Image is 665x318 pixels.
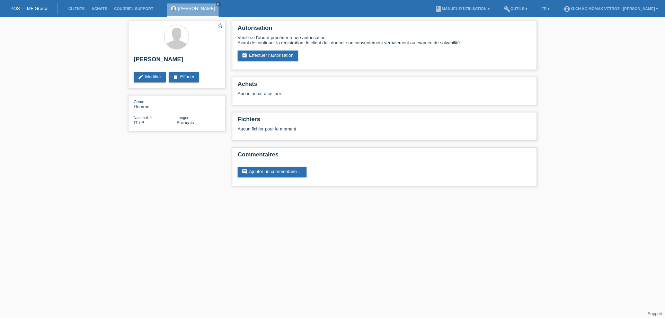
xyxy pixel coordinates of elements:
a: Clients [65,7,88,11]
a: close [216,2,221,7]
h2: Fichiers [238,116,531,126]
i: delete [173,74,178,80]
i: edit [138,74,143,80]
h2: Autorisation [238,25,531,35]
div: Aucun achat à ce jour. [238,91,531,101]
span: Italie / B / 12.04.2021 [134,120,144,125]
h2: [PERSON_NAME] [134,56,220,66]
i: build [504,6,511,12]
span: Langue [177,116,189,120]
a: account_circleXLCH AG Mömax Vétroz - [PERSON_NAME] ▾ [560,7,662,11]
i: book [435,6,442,12]
h2: Commentaires [238,151,531,162]
a: Courriel Support [110,7,157,11]
a: buildOutils ▾ [500,7,531,11]
a: commentAjouter un commentaire ... [238,167,307,177]
a: star_border [217,22,223,30]
a: deleteEffacer [169,72,199,82]
span: Genre [134,100,144,104]
h2: Achats [238,81,531,91]
a: Support [648,311,662,316]
a: bookManuel d’utilisation ▾ [432,7,493,11]
a: Achats [88,7,110,11]
i: star_border [217,22,223,29]
a: FR ▾ [538,7,553,11]
div: Veuillez d’abord procéder à une autorisation. Avant de continuer la registration, le client doit ... [238,35,531,45]
a: [PERSON_NAME] [178,6,215,11]
div: Homme [134,99,177,109]
div: Aucun fichier pour le moment [238,126,449,131]
span: Nationalité [134,116,152,120]
i: comment [242,169,247,174]
span: Français [177,120,194,125]
i: account_circle [564,6,570,12]
a: POS — MF Group [10,6,47,11]
i: close [216,2,220,6]
a: assignment_turned_inEffectuer l’autorisation [238,51,298,61]
a: editModifier [134,72,166,82]
i: assignment_turned_in [242,53,247,58]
